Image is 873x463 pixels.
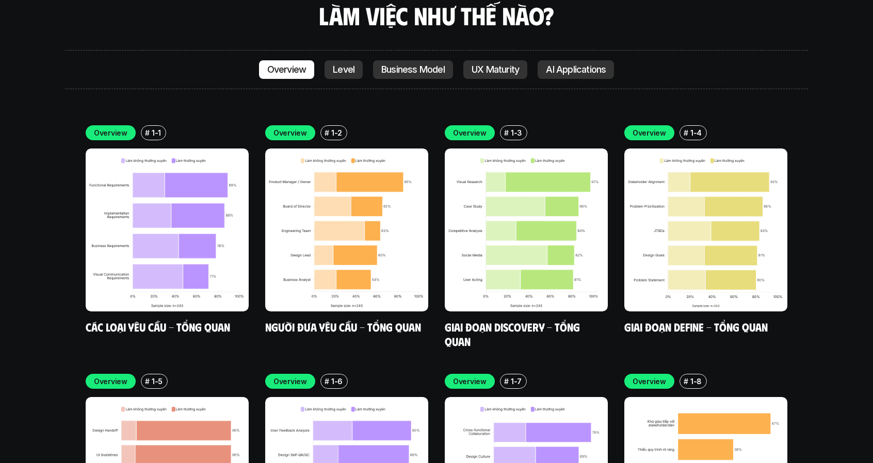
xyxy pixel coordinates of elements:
p: 1-3 [511,127,522,138]
a: AI Applications [538,60,614,79]
p: 1-2 [331,127,342,138]
a: UX Maturity [463,60,527,79]
h6: # [145,129,150,137]
h6: # [325,129,329,137]
p: Business Model [381,64,445,75]
p: 1-8 [690,376,702,387]
h6: # [684,129,688,137]
a: Level [325,60,363,79]
h6: # [504,129,509,137]
p: 1-6 [331,376,343,387]
p: 1-1 [152,127,161,138]
p: UX Maturity [472,64,519,75]
p: Overview [273,127,307,138]
p: Overview [267,64,306,75]
p: Overview [453,376,487,387]
p: Overview [94,376,127,387]
p: Level [333,64,354,75]
p: Overview [94,127,127,138]
p: Overview [453,127,487,138]
p: Overview [273,376,307,387]
a: Overview [259,60,315,79]
p: 1-4 [690,127,702,138]
a: Giai đoạn Discovery - Tổng quan [445,320,583,348]
a: Giai đoạn Define - Tổng quan [624,320,768,334]
p: Overview [633,127,666,138]
a: Các loại yêu cầu - Tổng quan [86,320,230,334]
h6: # [145,377,150,385]
h6: # [325,377,329,385]
p: 1-7 [511,376,522,387]
p: AI Applications [546,64,606,75]
h6: # [504,377,509,385]
p: 1-5 [152,376,163,387]
a: Người đưa yêu cầu - Tổng quan [265,320,421,334]
p: Overview [633,376,666,387]
a: Business Model [373,60,453,79]
h6: # [684,377,688,385]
